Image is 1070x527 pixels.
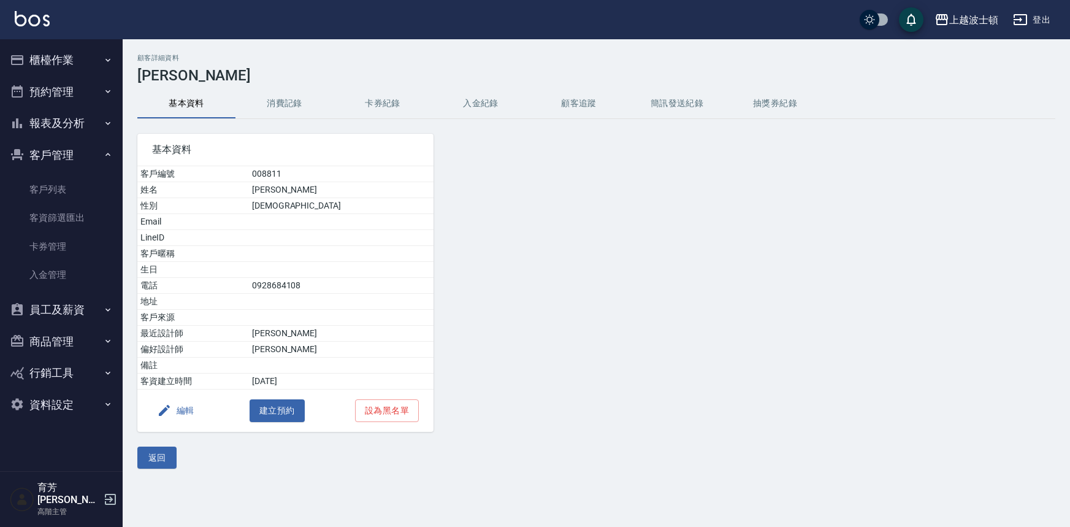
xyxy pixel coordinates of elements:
td: 備註 [137,358,249,374]
h3: [PERSON_NAME] [137,67,1055,84]
td: 客資建立時間 [137,374,249,390]
td: 生日 [137,262,249,278]
button: 櫃檯作業 [5,44,118,76]
button: 行銷工具 [5,357,118,389]
button: 顧客追蹤 [530,89,628,118]
td: 偏好設計師 [137,342,249,358]
td: 客戶暱稱 [137,246,249,262]
button: 登出 [1008,9,1055,31]
td: [DEMOGRAPHIC_DATA] [249,198,434,214]
td: [PERSON_NAME] [249,182,434,198]
button: 返回 [137,447,177,469]
td: 0928684108 [249,278,434,294]
td: 性別 [137,198,249,214]
td: LineID [137,230,249,246]
a: 入金管理 [5,261,118,289]
button: 編輯 [152,399,199,422]
td: Email [137,214,249,230]
td: 客戶編號 [137,166,249,182]
td: 地址 [137,294,249,310]
a: 卡券管理 [5,233,118,261]
button: 預約管理 [5,76,118,108]
button: 員工及薪資 [5,294,118,326]
button: 建立預約 [250,399,305,422]
button: 卡券紀錄 [334,89,432,118]
h5: 育芳[PERSON_NAME] [37,482,100,506]
td: [PERSON_NAME] [249,326,434,342]
a: 客資篩選匯出 [5,204,118,232]
td: 客戶來源 [137,310,249,326]
button: 資料設定 [5,389,118,421]
td: 姓名 [137,182,249,198]
a: 客戶列表 [5,175,118,204]
button: 商品管理 [5,326,118,358]
button: 消費記錄 [235,89,334,118]
button: 客戶管理 [5,139,118,171]
span: 基本資料 [152,144,419,156]
button: 報表及分析 [5,107,118,139]
button: 設為黑名單 [355,399,419,422]
button: 抽獎券紀錄 [726,89,824,118]
button: save [899,7,923,32]
img: Logo [15,11,50,26]
img: Person [10,487,34,512]
button: 基本資料 [137,89,235,118]
button: 入金紀錄 [432,89,530,118]
div: 上越波士頓 [949,12,998,28]
td: [PERSON_NAME] [249,342,434,358]
td: 008811 [249,166,434,182]
button: 簡訊發送紀錄 [628,89,726,118]
h2: 顧客詳細資料 [137,54,1055,62]
td: 最近設計師 [137,326,249,342]
p: 高階主管 [37,506,100,517]
td: [DATE] [249,374,434,390]
button: 上越波士頓 [930,7,1003,33]
td: 電話 [137,278,249,294]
